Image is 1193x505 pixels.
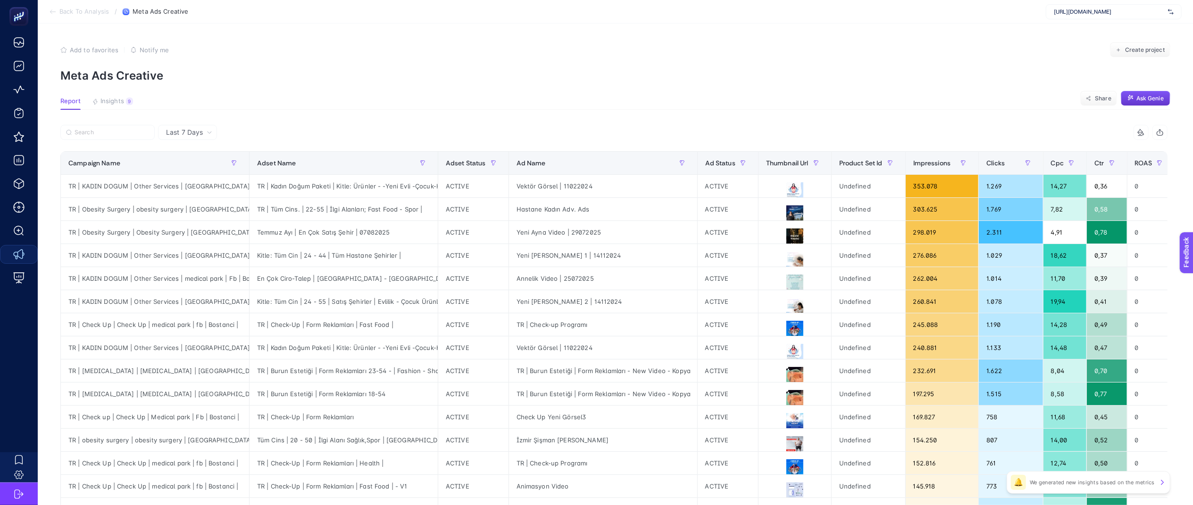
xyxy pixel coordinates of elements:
[832,221,905,244] div: Undefined
[906,336,979,359] div: 240.881
[979,475,1043,497] div: 773
[60,46,118,54] button: Add to favorites
[509,175,697,197] div: Vektör Görsel | 11022024
[906,475,979,497] div: 145.918
[509,244,697,267] div: Yeni [PERSON_NAME] 1 | 14112024
[698,429,758,451] div: ACTIVE
[1087,452,1126,474] div: 0,50
[979,198,1043,220] div: 1.769
[133,8,188,16] span: Meta Ads Creative
[832,429,905,451] div: Undefined
[61,383,249,405] div: TR | [MEDICAL_DATA] | [MEDICAL_DATA] | [GEOGRAPHIC_DATA] | fb | Bostanci
[698,244,758,267] div: ACTIVE
[1127,313,1175,336] div: 0
[250,175,438,197] div: TR | Kadın Doğum Paketi | Kitle: Ürünler - -Yeni Evli -Çocuk-Hamile |
[906,359,979,382] div: 232.691
[1043,244,1086,267] div: 18,62
[250,475,438,497] div: TR | Check-Up | Form Reklamları | Fast Food | - V1
[1030,479,1155,486] p: We generated new insights based on the metrics
[832,290,905,313] div: Undefined
[509,383,697,405] div: TR | Burun Estetiği | Form Reklamları - New Video - Kopya
[60,69,1170,82] p: Meta Ads Creative
[1127,383,1175,405] div: 0
[906,383,979,405] div: 197.295
[438,175,509,197] div: ACTIVE
[839,159,883,167] span: Product Set Id
[1127,221,1175,244] div: 0
[979,429,1043,451] div: 807
[61,359,249,382] div: TR | [MEDICAL_DATA] | [MEDICAL_DATA] | [GEOGRAPHIC_DATA] | fb | Bostanci
[1125,46,1165,54] span: Create project
[1087,336,1126,359] div: 0,47
[1087,290,1126,313] div: 0,41
[906,452,979,474] div: 152.816
[61,429,249,451] div: TR | obesity surgery | obesity surgery | [GEOGRAPHIC_DATA] | fb | Bostanci
[698,175,758,197] div: ACTIVE
[1087,359,1126,382] div: 0,70
[438,290,509,313] div: ACTIVE
[1127,198,1175,220] div: 0
[698,313,758,336] div: ACTIVE
[1136,95,1164,102] span: Ask Genie
[705,159,735,167] span: Ad Status
[509,429,697,451] div: İzmir Şişman [PERSON_NAME]
[1043,383,1086,405] div: 8,58
[250,244,438,267] div: Kitle: Tüm Cin | 24 - 44 | Tüm Hastane Şehirler |
[979,452,1043,474] div: 761
[509,290,697,313] div: Yeni [PERSON_NAME] 2 | 14112024
[1087,244,1126,267] div: 0,37
[906,290,979,313] div: 260.841
[979,336,1043,359] div: 1.133
[68,159,120,167] span: Campaign Name
[986,159,1005,167] span: Clicks
[766,159,809,167] span: Thumbnail Url
[438,221,509,244] div: ACTIVE
[509,452,697,474] div: TR | Check-up Programı
[832,198,905,220] div: Undefined
[832,336,905,359] div: Undefined
[257,159,296,167] span: Adset Name
[832,452,905,474] div: Undefined
[913,159,951,167] span: Impressions
[6,3,36,10] span: Feedback
[906,175,979,197] div: 353.078
[698,336,758,359] div: ACTIVE
[979,406,1043,428] div: 758
[906,429,979,451] div: 154.250
[832,383,905,405] div: Undefined
[1080,91,1117,106] button: Share
[698,267,758,290] div: ACTIVE
[698,198,758,220] div: ACTIVE
[832,313,905,336] div: Undefined
[832,175,905,197] div: Undefined
[979,290,1043,313] div: 1.078
[250,383,438,405] div: TR | Burun Estetiği | Form Reklamları 18-54
[438,406,509,428] div: ACTIVE
[438,475,509,497] div: ACTIVE
[1127,244,1175,267] div: 0
[140,46,169,54] span: Notify me
[61,221,249,244] div: TR | Obesity Surgery | Obesity Surgery | [GEOGRAPHIC_DATA] | fb | Bostanci
[60,98,81,105] span: Report
[1094,159,1104,167] span: Ctr
[438,359,509,382] div: ACTIVE
[446,159,486,167] span: Adset Status
[438,452,509,474] div: ACTIVE
[250,452,438,474] div: TR | Check-Up | Form Reklamları | Health |
[61,244,249,267] div: TR | KADIN DOGUM | Other Services | [GEOGRAPHIC_DATA] | fb | [GEOGRAPHIC_DATA] |
[1095,95,1111,102] span: Share
[438,383,509,405] div: ACTIVE
[61,452,249,474] div: TR | Check Up | Check Up | medical park | fb | Bostanci |
[1087,313,1126,336] div: 0,49
[979,244,1043,267] div: 1.029
[509,267,697,290] div: Annelik Video | 25072025
[979,175,1043,197] div: 1.269
[906,406,979,428] div: 169.827
[698,475,758,497] div: ACTIVE
[1087,267,1126,290] div: 0,39
[1043,221,1086,244] div: 4,91
[1043,198,1086,220] div: 7,82
[509,221,697,244] div: Yeni Ayna Video | 29072025
[438,313,509,336] div: ACTIVE
[979,313,1043,336] div: 1.190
